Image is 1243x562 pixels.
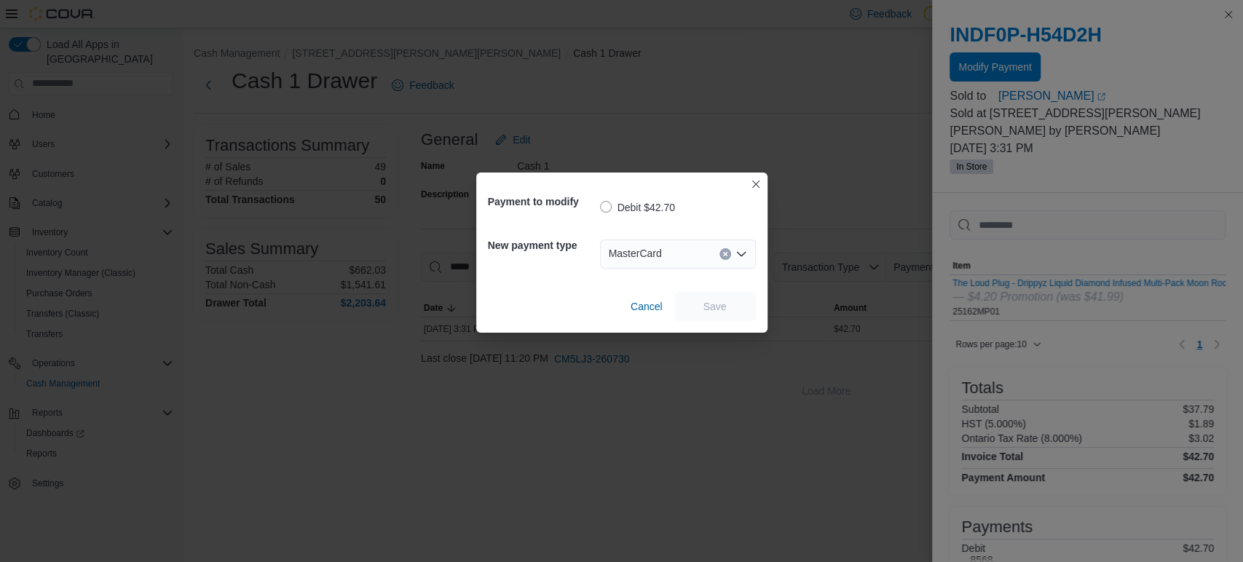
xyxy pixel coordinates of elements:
button: Cancel [625,292,668,321]
label: Debit $42.70 [600,199,675,216]
span: Save [703,299,727,314]
h5: Payment to modify [488,187,597,216]
button: Open list of options [735,248,747,260]
span: MasterCard [609,245,662,262]
button: Closes this modal window [747,175,765,193]
button: Save [674,292,756,321]
span: Cancel [631,299,663,314]
button: Clear input [719,248,731,260]
h5: New payment type [488,231,597,260]
input: Accessible screen reader label [668,245,669,263]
